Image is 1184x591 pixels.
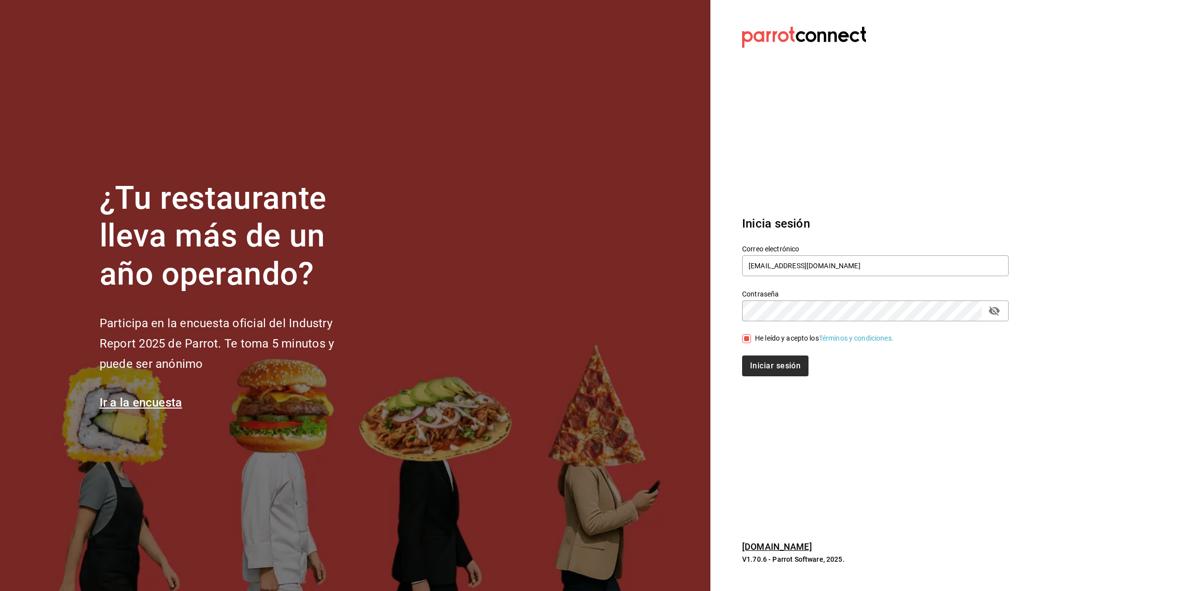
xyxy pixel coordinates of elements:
button: Iniciar sesión [742,355,808,376]
label: Correo electrónico [742,245,1009,252]
input: Ingresa tu correo electrónico [742,255,1009,276]
h2: Participa en la encuesta oficial del Industry Report 2025 de Parrot. Te toma 5 minutos y puede se... [100,313,367,374]
button: passwordField [986,302,1003,319]
h3: Inicia sesión [742,215,1009,233]
a: Ir a la encuesta [100,396,182,410]
div: He leído y acepto los [755,333,894,344]
p: V1.70.6 - Parrot Software, 2025. [742,554,1009,564]
a: Términos y condiciones. [819,334,894,342]
h1: ¿Tu restaurante lleva más de un año operando? [100,179,367,294]
a: [DOMAIN_NAME] [742,541,812,552]
label: Contraseña [742,290,1009,297]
